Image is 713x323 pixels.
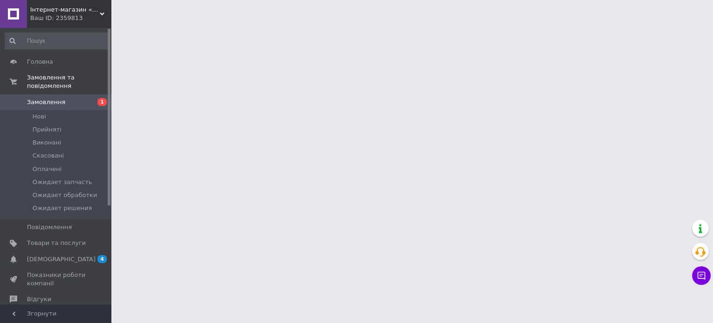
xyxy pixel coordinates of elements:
[32,138,61,147] span: Виконані
[32,165,62,173] span: Оплачені
[30,6,100,14] span: Інтернет-магазин «Dragon Parts»
[32,125,61,134] span: Прийняті
[27,295,51,303] span: Відгуки
[32,112,46,121] span: Нові
[27,255,96,264] span: [DEMOGRAPHIC_DATA]
[30,14,111,22] div: Ваш ID: 2359813
[27,271,86,288] span: Показники роботи компанії
[32,191,97,199] span: Ожидает обработки
[27,73,111,90] span: Замовлення та повідомлення
[27,223,72,231] span: Повідомлення
[32,152,64,160] span: Скасовані
[27,58,53,66] span: Головна
[32,204,92,212] span: Ожидает решения
[27,239,86,247] span: Товари та послуги
[27,98,65,106] span: Замовлення
[32,178,92,186] span: Ожидает запчасть
[97,255,107,263] span: 4
[97,98,107,106] span: 1
[5,33,110,49] input: Пошук
[692,266,711,285] button: Чат з покупцем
